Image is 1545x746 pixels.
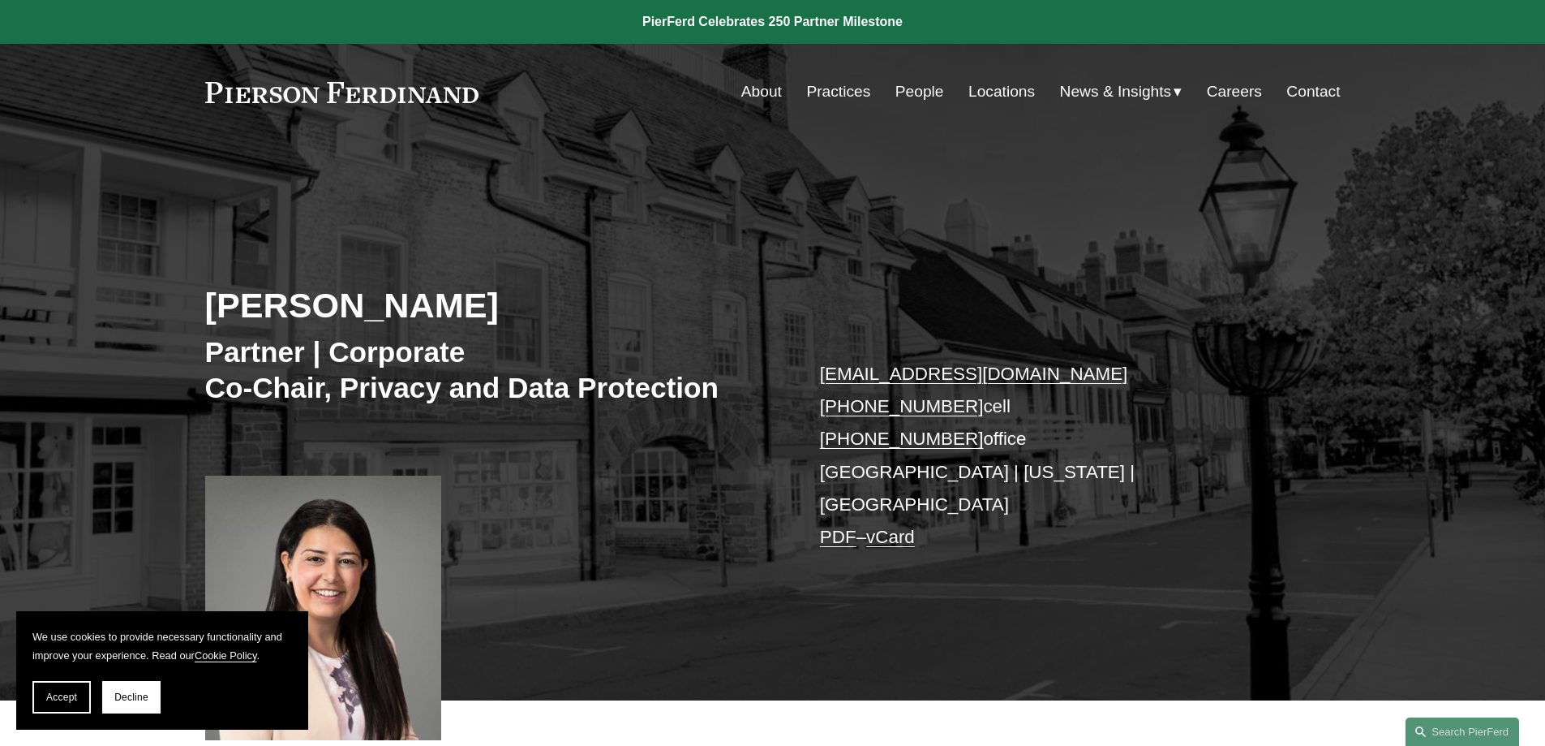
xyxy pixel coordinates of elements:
[866,527,915,547] a: vCard
[102,681,161,714] button: Decline
[820,396,984,416] a: [PHONE_NUMBER]
[16,611,308,730] section: Cookie banner
[114,692,148,703] span: Decline
[895,76,944,107] a: People
[968,76,1035,107] a: Locations
[32,627,292,665] p: We use cookies to provide necessary functionality and improve your experience. Read our .
[820,364,1127,384] a: [EMAIL_ADDRESS][DOMAIN_NAME]
[820,429,984,449] a: [PHONE_NUMBER]
[46,692,77,703] span: Accept
[820,527,856,547] a: PDF
[1406,718,1519,746] a: Search this site
[195,649,257,662] a: Cookie Policy
[820,358,1293,554] p: cell office [GEOGRAPHIC_DATA] | [US_STATE] | [GEOGRAPHIC_DATA] –
[741,76,782,107] a: About
[806,76,870,107] a: Practices
[1207,76,1262,107] a: Careers
[1286,76,1340,107] a: Contact
[1060,78,1172,106] span: News & Insights
[205,334,773,405] h3: Partner | Corporate Co-Chair, Privacy and Data Protection
[32,681,91,714] button: Accept
[1060,76,1182,107] a: folder dropdown
[205,284,773,326] h2: [PERSON_NAME]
